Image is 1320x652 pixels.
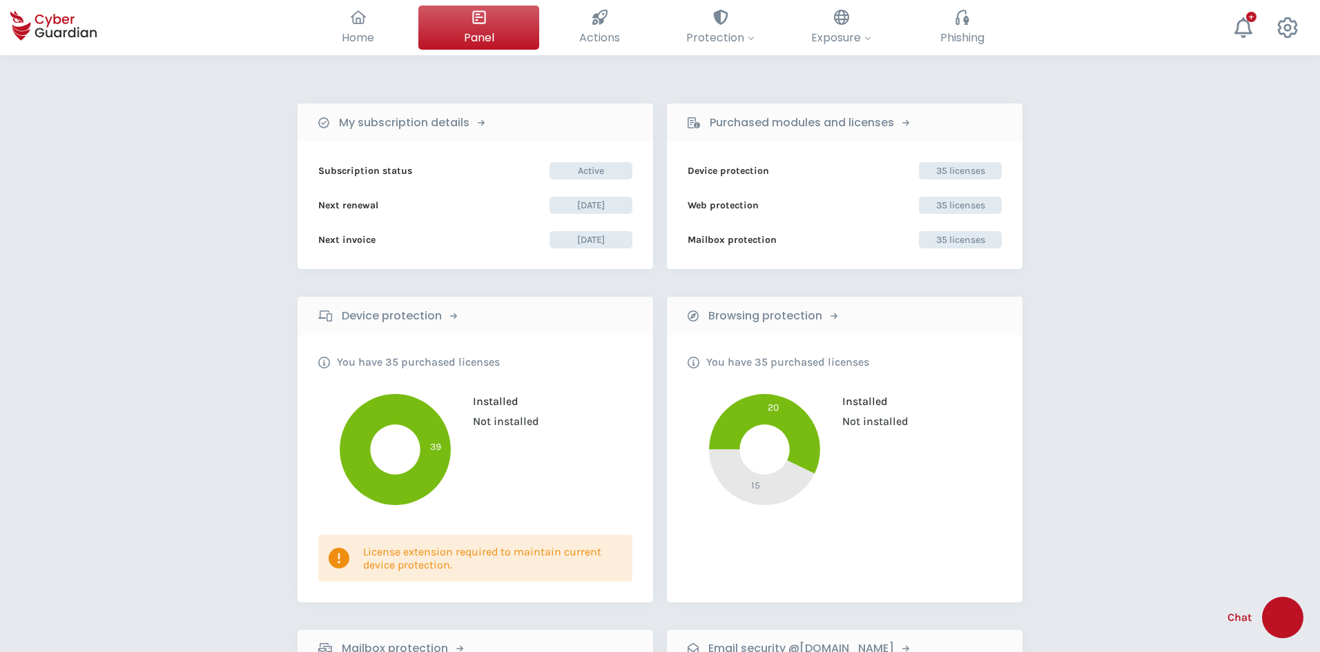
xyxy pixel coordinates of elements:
[298,6,418,50] button: Home
[318,164,412,178] b: Subscription status
[710,115,894,131] b: Purchased modules and licenses
[550,231,632,248] span: [DATE]
[464,29,494,46] span: Panel
[418,6,539,50] button: Panel
[919,231,1002,248] span: 35 licenses
[811,29,871,46] span: Exposure
[919,162,1002,179] span: 35 licenses
[1227,609,1252,626] span: Chat
[940,29,984,46] span: Phishing
[579,29,620,46] span: Actions
[337,355,500,369] p: You have 35 purchased licenses
[463,395,518,408] span: Installed
[902,6,1022,50] button: Phishing
[342,29,374,46] span: Home
[339,115,469,131] b: My subscription details
[463,415,539,428] span: Not installed
[688,164,769,178] b: Device protection
[1246,12,1256,22] div: +
[688,233,777,247] b: Mailbox protection
[919,197,1002,214] span: 35 licenses
[550,197,632,214] span: [DATE]
[832,395,888,408] span: Installed
[318,233,376,247] b: Next invoice
[708,308,822,324] b: Browsing protection
[318,198,378,213] b: Next renewal
[550,162,632,179] span: Active
[686,29,755,46] span: Protection
[688,198,759,213] b: Web protection
[781,6,902,50] button: Exposure
[539,6,660,50] button: Actions
[342,308,442,324] b: Device protection
[832,415,909,428] span: Not installed
[706,355,869,369] p: You have 35 purchased licenses
[660,6,781,50] button: Protection
[363,545,622,571] p: License extension required to maintain current device protection.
